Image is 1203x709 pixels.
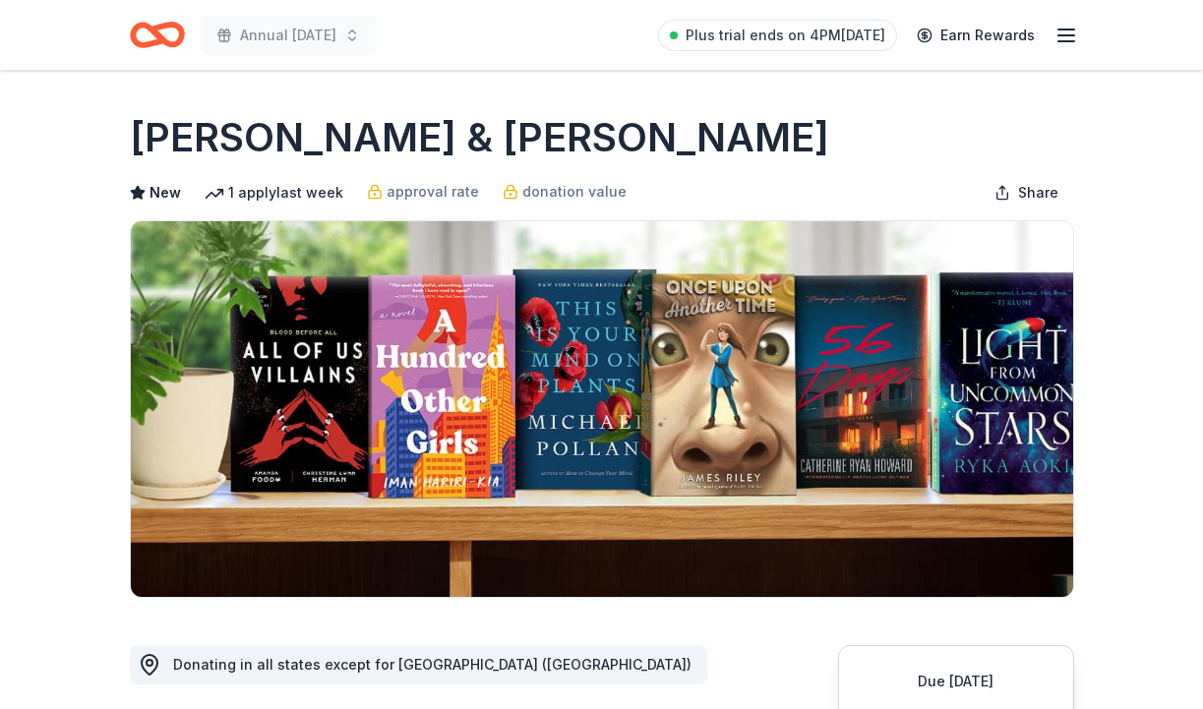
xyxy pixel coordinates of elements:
a: approval rate [367,180,479,204]
h1: [PERSON_NAME] & [PERSON_NAME] [130,110,829,165]
div: Due [DATE] [863,670,1050,693]
a: Earn Rewards [905,18,1047,53]
span: New [150,181,181,205]
span: donation value [522,180,627,204]
span: approval rate [387,180,479,204]
span: Donating in all states except for [GEOGRAPHIC_DATA] ([GEOGRAPHIC_DATA]) [173,656,692,673]
div: 1 apply last week [205,181,343,205]
button: Share [979,173,1074,212]
span: Share [1018,181,1058,205]
a: Home [130,12,185,58]
button: Annual [DATE] [201,16,376,55]
img: Image for Barnes & Noble [131,221,1073,597]
a: Plus trial ends on 4PM[DATE] [658,20,897,51]
a: donation value [503,180,627,204]
span: Annual [DATE] [240,24,336,47]
span: Plus trial ends on 4PM[DATE] [686,24,885,47]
